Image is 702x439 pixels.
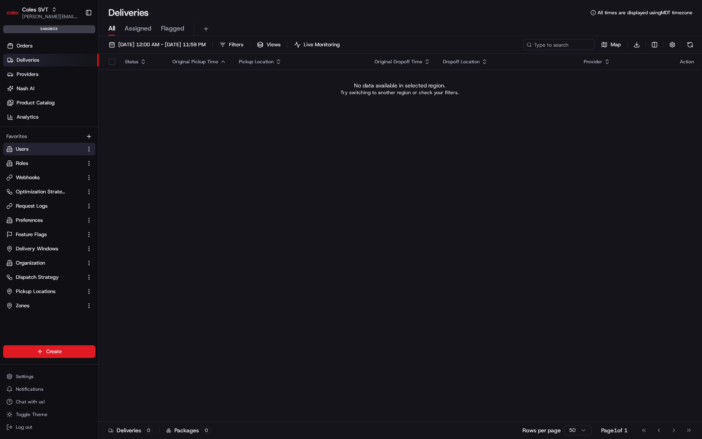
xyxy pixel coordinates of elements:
[16,115,61,123] span: Knowledge Base
[16,274,59,281] span: Dispatch Strategy
[680,59,694,65] div: Action
[22,13,79,20] button: [PERSON_NAME][EMAIL_ADDRESS][DOMAIN_NAME]
[3,40,98,52] a: Orders
[6,245,83,252] a: Delivery Windows
[16,188,66,195] span: Optimization Strategy
[6,160,83,167] a: Roles
[105,39,209,50] button: [DATE] 12:00 AM - [DATE] 11:59 PM
[134,78,144,87] button: Start new chat
[17,57,39,64] span: Deliveries
[16,202,47,210] span: Request Logs
[17,71,38,78] span: Providers
[16,302,29,309] span: Zones
[21,51,131,59] input: Clear
[354,81,445,89] p: No data available in selected region.
[6,259,83,267] a: Organization
[3,97,98,109] a: Product Catalog
[17,114,38,121] span: Analytics
[16,174,40,181] span: Webhooks
[16,245,58,252] span: Delivery Windows
[522,426,561,434] p: Rows per page
[291,39,343,50] button: Live Monitoring
[8,76,22,90] img: 1736555255976-a54dd68f-1ca7-489b-9aae-adbdc363a1c4
[75,115,127,123] span: API Documentation
[3,345,95,358] button: Create
[17,85,34,92] span: Nash AI
[3,185,95,198] button: Optimization Strategy
[67,115,73,122] div: 💻
[3,285,95,298] button: Pickup Locations
[108,6,149,19] h1: Deliveries
[16,399,45,405] span: Chat with us!
[125,24,151,33] span: Assigned
[216,39,247,50] button: Filters
[46,348,62,355] span: Create
[6,6,19,19] img: Coles SVT
[3,271,95,284] button: Dispatch Strategy
[6,188,83,195] a: Optimization Strategy
[3,143,95,155] button: Users
[3,214,95,227] button: Preferences
[3,25,95,33] div: sandbox
[16,146,28,153] span: Users
[6,274,83,281] a: Dispatch Strategy
[16,411,47,418] span: Toggle Theme
[523,39,594,50] input: Type to search
[6,146,83,153] a: Users
[166,426,211,434] div: Packages
[8,115,14,122] div: 📗
[3,422,95,433] button: Log out
[22,6,48,13] button: Coles SVT
[144,427,153,434] div: 0
[118,41,206,48] span: [DATE] 12:00 AM - [DATE] 11:59 PM
[341,89,459,96] p: Try switching to another region or check your filters.
[598,39,624,50] button: Map
[3,130,95,143] div: Favorites
[16,160,28,167] span: Roles
[611,41,621,48] span: Map
[3,157,95,170] button: Roles
[3,54,98,66] a: Deliveries
[3,384,95,395] button: Notifications
[8,32,144,44] p: Welcome 👋
[3,299,95,312] button: Zones
[172,59,218,65] span: Original Pickup Time
[443,59,480,65] span: Dropoff Location
[5,112,64,126] a: 📗Knowledge Base
[16,288,55,295] span: Pickup Locations
[27,76,130,83] div: Start new chat
[27,83,100,90] div: We're available if you need us!
[3,171,95,184] button: Webhooks
[56,134,96,140] a: Powered byPylon
[64,112,130,126] a: 💻API Documentation
[239,59,274,65] span: Pickup Location
[79,134,96,140] span: Pylon
[3,111,98,123] a: Analytics
[16,373,34,380] span: Settings
[125,59,138,65] span: Status
[254,39,284,50] button: Views
[6,302,83,309] a: Zones
[16,231,47,238] span: Feature Flags
[6,202,83,210] a: Request Logs
[108,24,115,33] span: All
[6,231,83,238] a: Feature Flags
[17,99,55,106] span: Product Catalog
[267,41,280,48] span: Views
[584,59,602,65] span: Provider
[3,3,82,22] button: Coles SVTColes SVT[PERSON_NAME][EMAIL_ADDRESS][DOMAIN_NAME]
[16,217,43,224] span: Preferences
[6,288,83,295] a: Pickup Locations
[17,42,32,49] span: Orders
[3,228,95,241] button: Feature Flags
[16,386,44,392] span: Notifications
[202,427,211,434] div: 0
[229,41,243,48] span: Filters
[16,259,45,267] span: Organization
[3,371,95,382] button: Settings
[3,409,95,420] button: Toggle Theme
[375,59,422,65] span: Original Dropoff Time
[161,24,184,33] span: Flagged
